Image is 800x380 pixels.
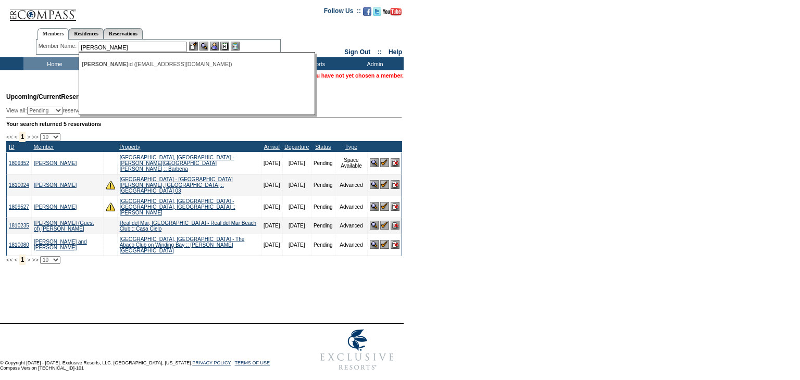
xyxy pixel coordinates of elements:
[120,176,233,194] a: [GEOGRAPHIC_DATA] - [GEOGRAPHIC_DATA][PERSON_NAME], [GEOGRAPHIC_DATA] :: [GEOGRAPHIC_DATA] 03
[120,155,234,172] a: [GEOGRAPHIC_DATA], [GEOGRAPHIC_DATA] - [PERSON_NAME][GEOGRAPHIC_DATA][PERSON_NAME] :: Barbena
[231,42,240,50] img: b_calculator.gif
[6,134,12,140] span: <<
[120,220,257,232] a: Real del Mar, [GEOGRAPHIC_DATA] - Real del Mar Beach Club :: Casa Cielo
[119,144,140,150] a: Property
[6,257,12,263] span: <<
[335,234,368,256] td: Advanced
[34,160,77,166] a: [PERSON_NAME]
[6,93,61,100] span: Upcoming/Current
[14,257,17,263] span: <
[220,42,229,50] img: Reservations
[192,360,231,365] a: PRIVACY POLICY
[199,42,208,50] img: View
[344,48,370,56] a: Sign Out
[210,42,219,50] img: Impersonate
[311,174,335,196] td: Pending
[370,221,379,230] img: View Reservation
[282,218,311,234] td: [DATE]
[19,132,26,142] span: 1
[9,182,29,188] a: 1810024
[32,257,38,263] span: >>
[6,121,402,127] div: Your search returned 5 reservations
[19,255,26,265] span: 1
[9,204,29,210] a: 1809527
[315,144,331,150] a: Status
[9,223,29,229] a: 1810235
[345,144,357,150] a: Type
[34,239,87,250] a: [PERSON_NAME] and [PERSON_NAME]
[32,134,38,140] span: >>
[311,152,335,174] td: Pending
[370,180,379,189] img: View Reservation
[189,42,198,50] img: b_edit.gif
[310,72,404,79] span: You have not yet chosen a member.
[261,234,282,256] td: [DATE]
[106,202,115,211] img: There are insufficient days and/or tokens to cover this reservation
[235,360,270,365] a: TERMS OF USE
[9,144,15,150] a: ID
[324,6,361,19] td: Follow Us ::
[363,10,371,17] a: Become our fan on Facebook
[9,242,29,248] a: 1810080
[27,257,30,263] span: >
[311,234,335,256] td: Pending
[383,8,402,16] img: Subscribe to our YouTube Channel
[6,107,265,115] div: View all: reservations owned by:
[389,48,402,56] a: Help
[261,174,282,196] td: [DATE]
[335,174,368,196] td: Advanced
[34,182,77,188] a: [PERSON_NAME]
[370,202,379,211] img: View Reservation
[373,7,381,16] img: Follow us on Twitter
[391,202,399,211] img: Cancel Reservation
[373,10,381,17] a: Follow us on Twitter
[378,48,382,56] span: ::
[391,240,399,249] img: Cancel Reservation
[363,7,371,16] img: Become our fan on Facebook
[391,180,399,189] img: Cancel Reservation
[82,61,311,67] div: id ([EMAIL_ADDRESS][DOMAIN_NAME])
[39,42,79,50] div: Member Name:
[282,234,311,256] td: [DATE]
[9,160,29,166] a: 1809352
[33,144,54,150] a: Member
[380,158,389,167] img: Confirm Reservation
[23,57,83,70] td: Home
[282,152,311,174] td: [DATE]
[335,152,368,174] td: Space Available
[261,218,282,234] td: [DATE]
[69,28,104,39] a: Residences
[284,144,309,150] a: Departure
[311,196,335,218] td: Pending
[120,236,245,254] a: [GEOGRAPHIC_DATA], [GEOGRAPHIC_DATA] - The Abaco Club on Winding Bay :: [PERSON_NAME][GEOGRAPHIC_...
[310,324,404,376] img: Exclusive Resorts
[120,198,235,216] a: [GEOGRAPHIC_DATA], [GEOGRAPHIC_DATA] - [GEOGRAPHIC_DATA], [GEOGRAPHIC_DATA] :: [PERSON_NAME]
[261,196,282,218] td: [DATE]
[370,158,379,167] img: View Reservation
[380,221,389,230] img: Confirm Reservation
[261,152,282,174] td: [DATE]
[391,221,399,230] img: Cancel Reservation
[282,174,311,196] td: [DATE]
[380,240,389,249] img: Confirm Reservation
[6,93,101,100] span: Reservations
[34,204,77,210] a: [PERSON_NAME]
[335,196,368,218] td: Advanced
[383,10,402,17] a: Subscribe to our YouTube Channel
[311,218,335,234] td: Pending
[37,28,69,40] a: Members
[370,240,379,249] img: View Reservation
[282,196,311,218] td: [DATE]
[106,180,115,189] img: There are insufficient days and/or tokens to cover this reservation
[27,134,30,140] span: >
[380,202,389,211] img: Confirm Reservation
[335,218,368,234] td: Advanced
[264,144,280,150] a: Arrival
[344,57,404,70] td: Admin
[391,158,399,167] img: Cancel Reservation
[34,220,94,232] a: [PERSON_NAME] (Guest of) [PERSON_NAME]
[14,134,17,140] span: <
[82,61,128,67] span: [PERSON_NAME]
[380,180,389,189] img: Confirm Reservation
[104,28,143,39] a: Reservations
